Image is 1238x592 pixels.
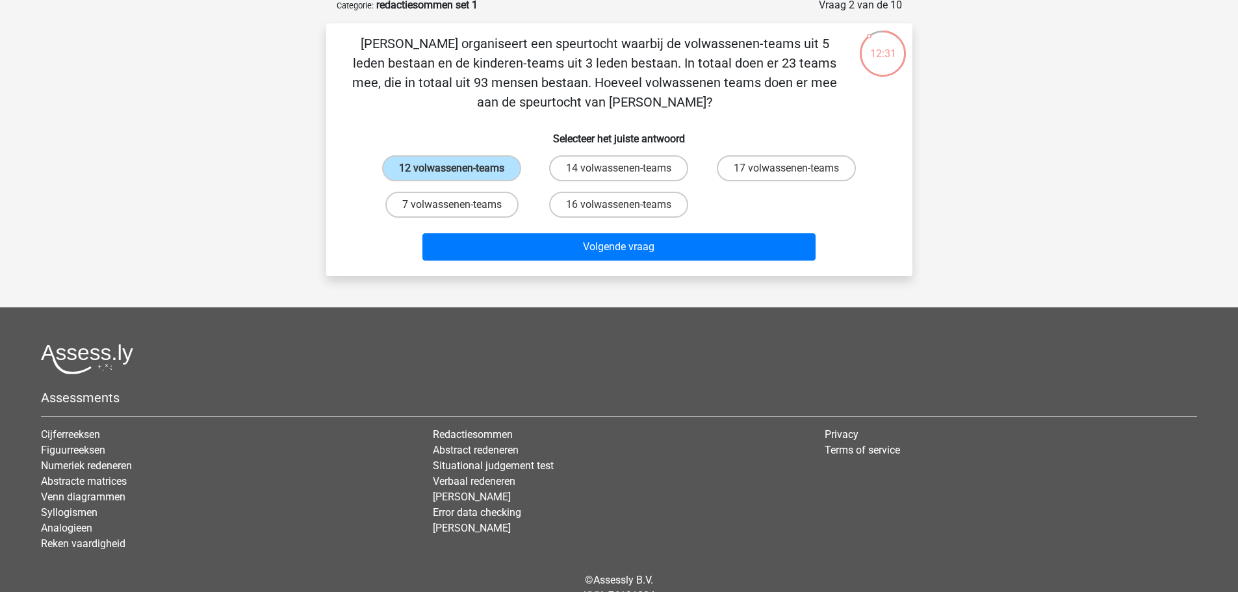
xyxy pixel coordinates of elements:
a: Abstracte matrices [41,475,127,487]
button: Volgende vraag [422,233,816,261]
a: [PERSON_NAME] [433,522,511,534]
a: Privacy [825,428,858,441]
a: Syllogismen [41,506,97,519]
a: Numeriek redeneren [41,459,132,472]
label: 16 volwassenen-teams [549,192,688,218]
label: 7 volwassenen-teams [385,192,519,218]
a: Terms of service [825,444,900,456]
a: Assessly B.V. [593,574,653,586]
p: [PERSON_NAME] organiseert een speurtocht waarbij de volwassenen-teams uit 5 leden bestaan en de k... [347,34,843,112]
h5: Assessments [41,390,1197,405]
a: Analogieen [41,522,92,534]
label: 14 volwassenen-teams [549,155,688,181]
a: [PERSON_NAME] [433,491,511,503]
a: Cijferreeksen [41,428,100,441]
a: Verbaal redeneren [433,475,515,487]
a: Figuurreeksen [41,444,105,456]
label: 17 volwassenen-teams [717,155,856,181]
a: Redactiesommen [433,428,513,441]
a: Venn diagrammen [41,491,125,503]
a: Error data checking [433,506,521,519]
small: Categorie: [337,1,374,10]
a: Abstract redeneren [433,444,519,456]
img: Assessly logo [41,344,133,374]
h6: Selecteer het juiste antwoord [347,122,892,145]
a: Situational judgement test [433,459,554,472]
a: Reken vaardigheid [41,537,125,550]
div: 12:31 [858,29,907,62]
label: 12 volwassenen-teams [382,155,521,181]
